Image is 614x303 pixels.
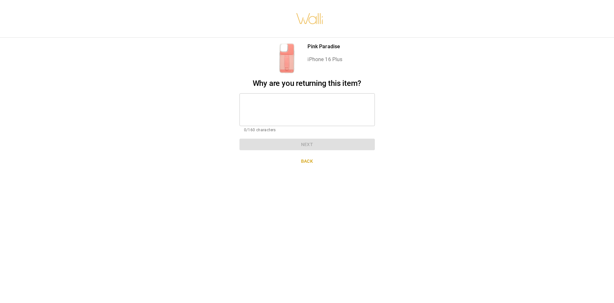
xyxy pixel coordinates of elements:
h2: Why are you returning this item? [239,79,375,88]
p: 0/160 characters [244,127,370,133]
img: walli-inc.myshopify.com [296,5,324,32]
button: Back [239,155,375,167]
p: Pink Paradise [307,43,342,50]
p: iPhone 16 Plus [307,56,342,63]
